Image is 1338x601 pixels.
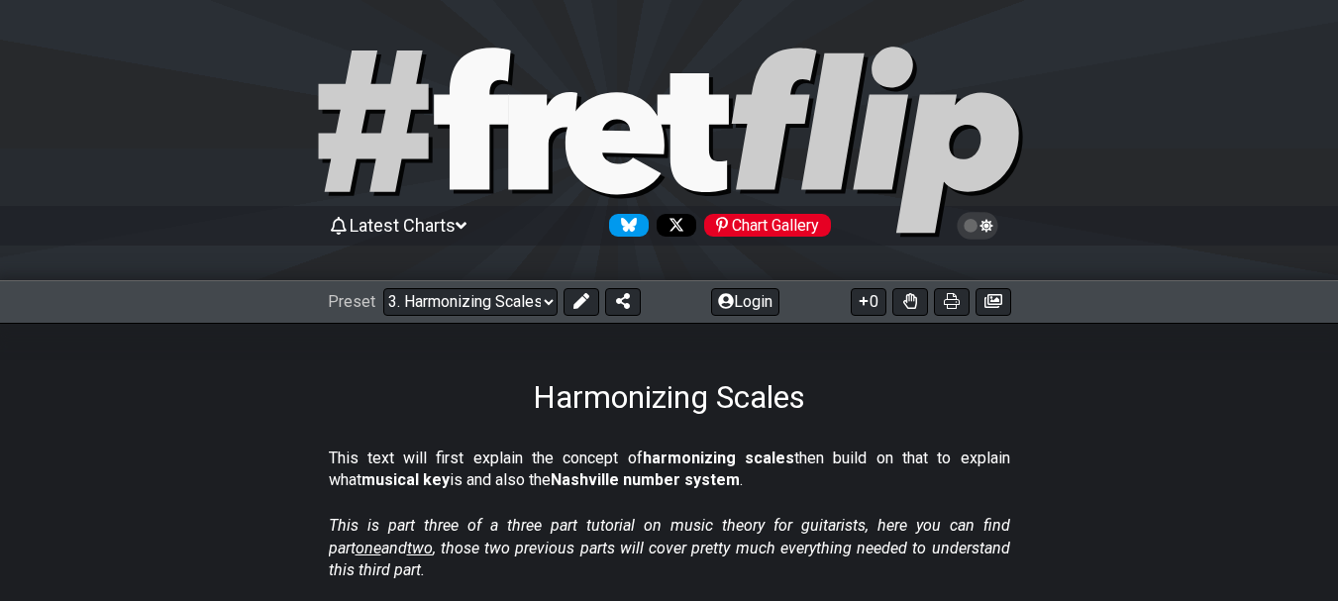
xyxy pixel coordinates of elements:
button: Share Preset [605,288,641,316]
span: two [407,539,433,557]
select: Preset [383,288,558,316]
strong: harmonizing scales [643,449,794,467]
button: Print [934,288,970,316]
h1: Harmonizing Scales [533,378,805,416]
strong: Nashville number system [551,470,740,489]
strong: musical key [361,470,450,489]
div: Chart Gallery [704,214,831,237]
span: Preset [328,292,375,311]
span: Latest Charts [350,215,456,236]
span: Toggle light / dark theme [967,217,989,235]
em: This is part three of a three part tutorial on music theory for guitarists, here you can find par... [329,516,1010,579]
p: This text will first explain the concept of then build on that to explain what is and also the . [329,448,1010,492]
button: Create image [976,288,1011,316]
button: Toggle Dexterity for all fretkits [892,288,928,316]
a: Follow #fretflip at Bluesky [601,214,649,237]
a: #fretflip at Pinterest [696,214,831,237]
a: Follow #fretflip at X [649,214,696,237]
button: 0 [851,288,886,316]
button: Login [711,288,779,316]
button: Edit Preset [564,288,599,316]
span: one [356,539,381,557]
